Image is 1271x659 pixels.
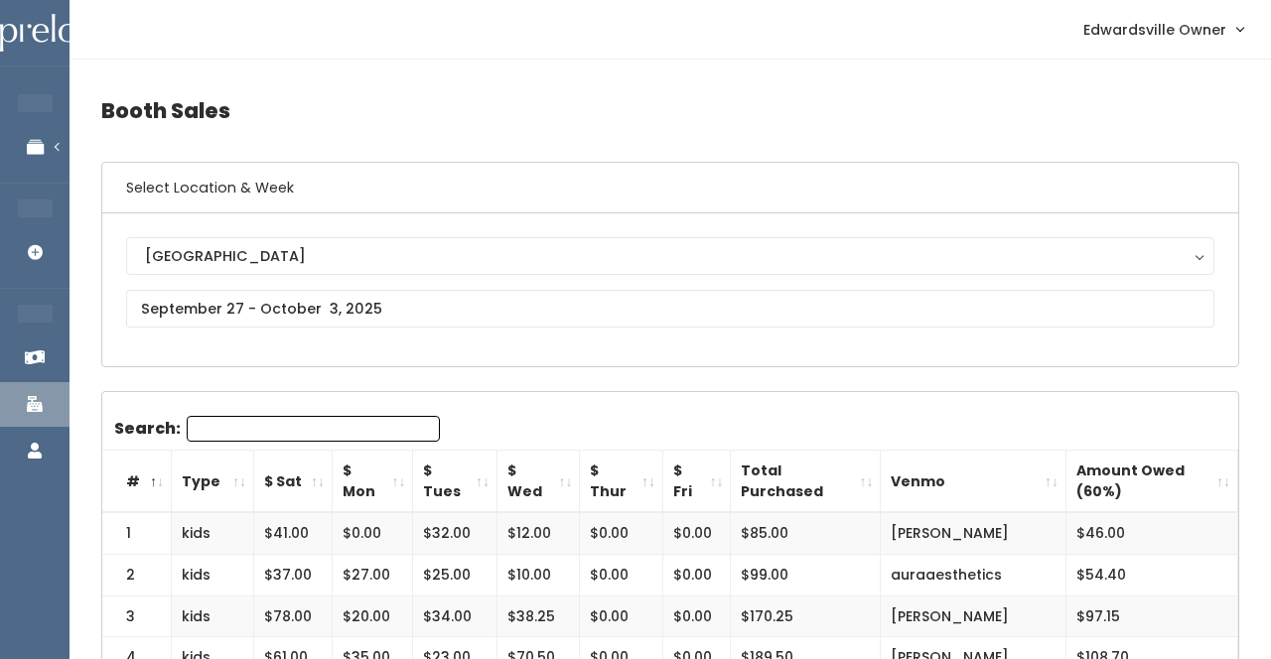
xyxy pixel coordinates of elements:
[1065,554,1237,595] td: $54.40
[881,595,1066,637] td: [PERSON_NAME]
[731,451,881,513] th: Total Purchased: activate to sort column ascending
[254,512,333,554] td: $41.00
[413,512,497,554] td: $32.00
[580,554,662,595] td: $0.00
[881,554,1066,595] td: auraaesthetics
[731,512,881,554] td: $85.00
[333,554,413,595] td: $27.00
[1065,451,1237,513] th: Amount Owed (60%): activate to sort column ascending
[497,512,580,554] td: $12.00
[172,554,254,595] td: kids
[413,451,497,513] th: $ Tues: activate to sort column ascending
[413,595,497,637] td: $34.00
[102,512,172,554] td: 1
[662,595,730,637] td: $0.00
[731,595,881,637] td: $170.25
[881,512,1066,554] td: [PERSON_NAME]
[497,595,580,637] td: $38.25
[413,554,497,595] td: $25.00
[187,416,440,442] input: Search:
[172,595,254,637] td: kids
[126,290,1214,328] input: September 27 - October 3, 2025
[333,595,413,637] td: $20.00
[497,451,580,513] th: $ Wed: activate to sort column ascending
[580,451,662,513] th: $ Thur: activate to sort column ascending
[1065,512,1237,554] td: $46.00
[580,595,662,637] td: $0.00
[254,554,333,595] td: $37.00
[254,451,333,513] th: $ Sat: activate to sort column ascending
[102,554,172,595] td: 2
[662,451,730,513] th: $ Fri: activate to sort column ascending
[145,245,1196,267] div: [GEOGRAPHIC_DATA]
[580,512,662,554] td: $0.00
[101,83,1239,138] h4: Booth Sales
[102,595,172,637] td: 3
[254,595,333,637] td: $78.00
[497,554,580,595] td: $10.00
[1065,595,1237,637] td: $97.15
[172,451,254,513] th: Type: activate to sort column ascending
[114,416,440,442] label: Search:
[731,554,881,595] td: $99.00
[126,237,1214,275] button: [GEOGRAPHIC_DATA]
[662,554,730,595] td: $0.00
[102,451,172,513] th: #: activate to sort column descending
[1063,8,1263,51] a: Edwardsville Owner
[662,512,730,554] td: $0.00
[172,512,254,554] td: kids
[881,451,1066,513] th: Venmo: activate to sort column ascending
[102,163,1238,213] h6: Select Location & Week
[1083,19,1226,41] span: Edwardsville Owner
[333,451,413,513] th: $ Mon: activate to sort column ascending
[333,512,413,554] td: $0.00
